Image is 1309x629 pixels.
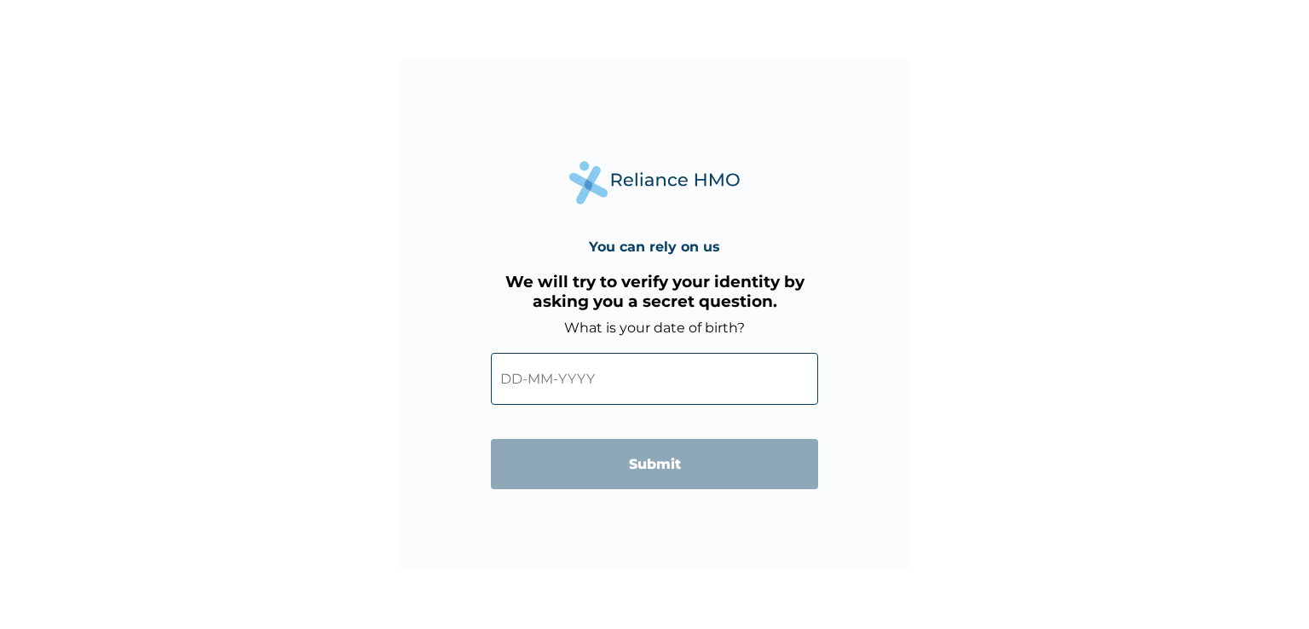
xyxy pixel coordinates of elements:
[589,239,720,255] h4: You can rely on us
[491,439,818,489] input: Submit
[491,353,818,405] input: DD-MM-YYYY
[569,161,740,205] img: Reliance Health's Logo
[564,320,745,336] label: What is your date of birth?
[491,272,818,311] h3: We will try to verify your identity by asking you a secret question.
